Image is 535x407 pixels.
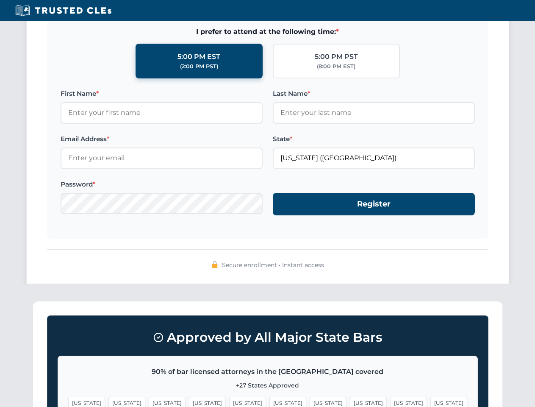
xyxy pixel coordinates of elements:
[61,102,263,123] input: Enter your first name
[315,51,358,62] div: 5:00 PM PST
[61,179,263,190] label: Password
[273,102,475,123] input: Enter your last name
[61,26,475,37] span: I prefer to attend at the following time:
[211,261,218,268] img: 🔒
[58,326,478,349] h3: Approved by All Major State Bars
[177,51,220,62] div: 5:00 PM EST
[13,4,114,17] img: Trusted CLEs
[273,148,475,169] input: Florida (FL)
[68,366,467,377] p: 90% of bar licensed attorneys in the [GEOGRAPHIC_DATA] covered
[273,193,475,215] button: Register
[180,62,218,71] div: (2:00 PM PST)
[61,134,263,144] label: Email Address
[273,134,475,144] label: State
[61,89,263,99] label: First Name
[222,260,324,270] span: Secure enrollment • Instant access
[61,148,263,169] input: Enter your email
[317,62,355,71] div: (8:00 PM EST)
[68,381,467,390] p: +27 States Approved
[273,89,475,99] label: Last Name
